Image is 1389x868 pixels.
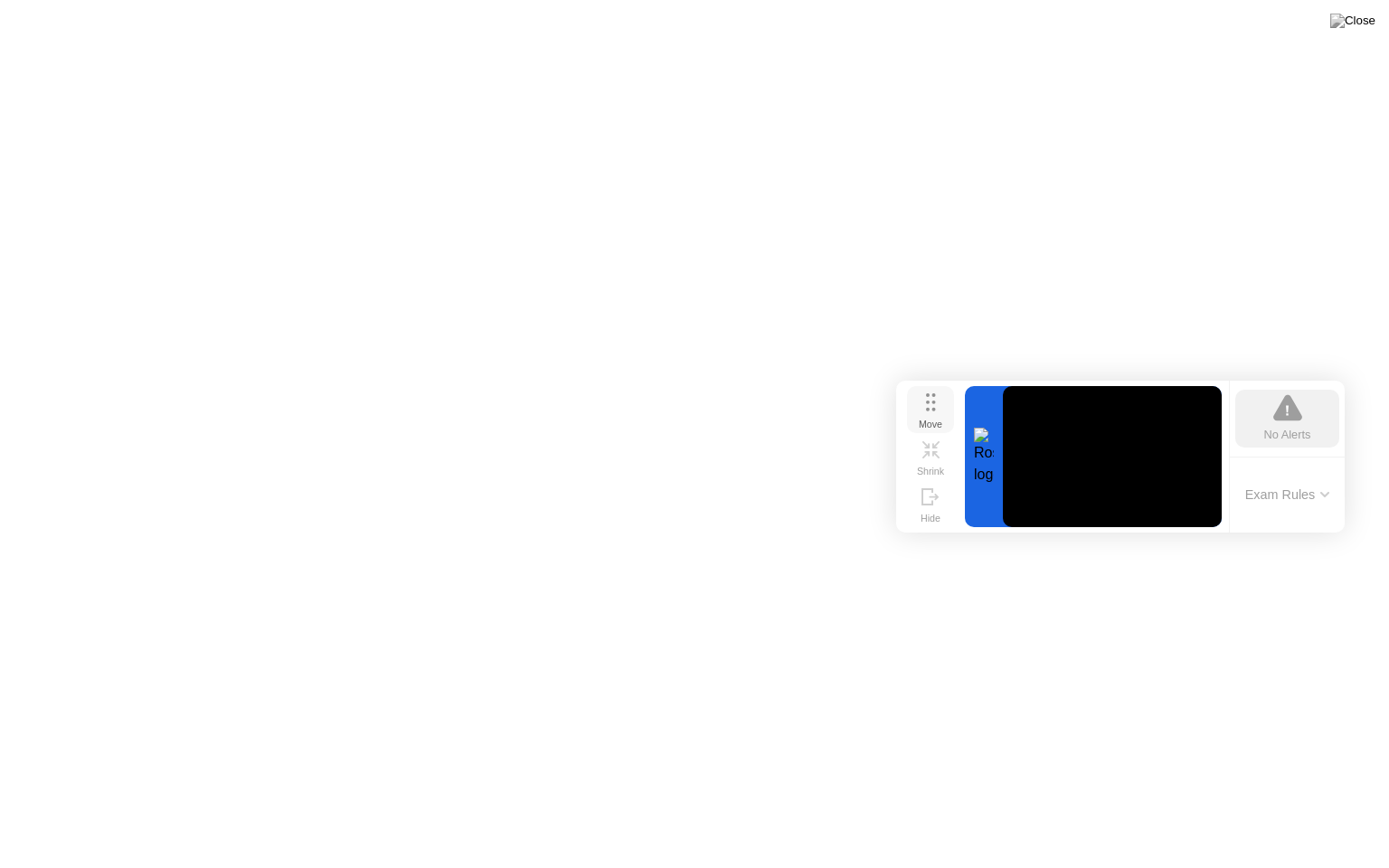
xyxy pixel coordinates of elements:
button: Move [907,386,954,433]
div: Hide [921,513,940,524]
button: Shrink [907,433,954,480]
div: Shrink [917,466,944,476]
button: Exam Rules [1240,486,1336,503]
div: No Alerts [1264,426,1311,443]
button: Hide [907,480,954,527]
div: Move [919,419,942,429]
